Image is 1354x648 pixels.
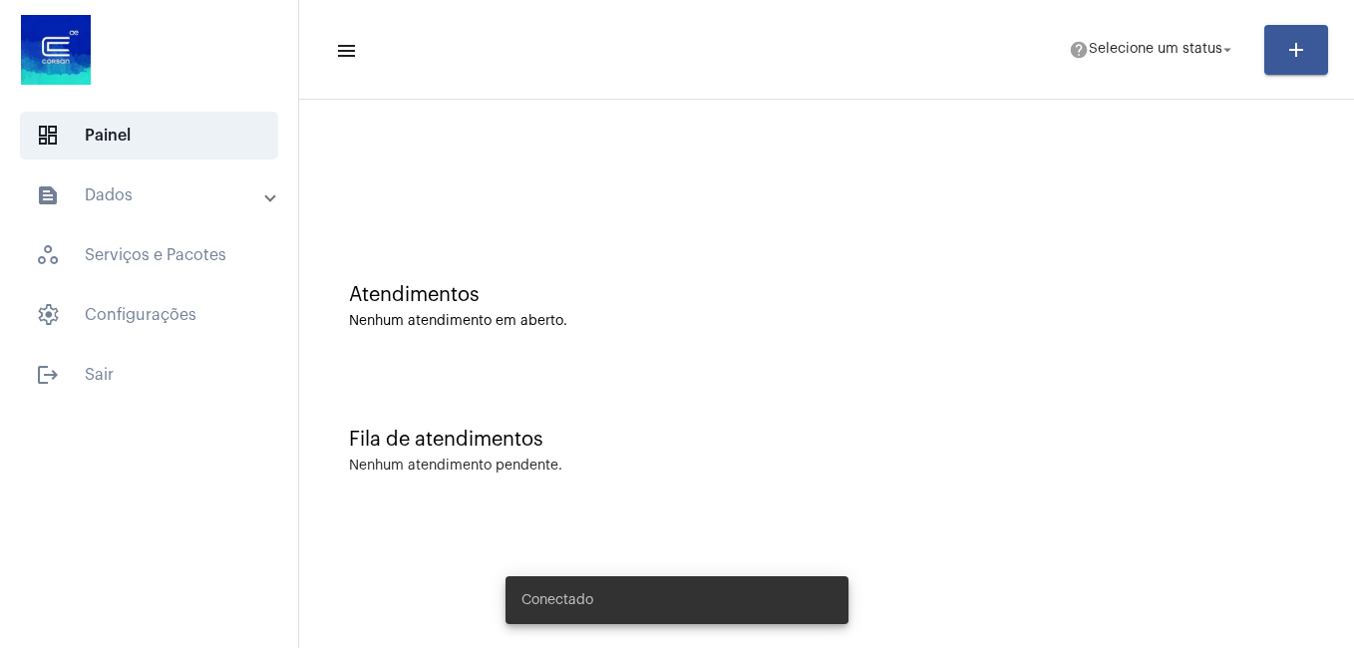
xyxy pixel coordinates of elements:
[349,459,562,474] div: Nenhum atendimento pendente.
[521,590,593,610] span: Conectado
[20,112,278,160] span: Painel
[349,314,1304,329] div: Nenhum atendimento em aberto.
[349,284,1304,306] div: Atendimentos
[20,351,278,399] span: Sair
[36,183,60,207] mat-icon: sidenav icon
[36,363,60,387] mat-icon: sidenav icon
[1057,30,1248,70] button: Selecione um status
[1284,38,1308,62] mat-icon: add
[349,429,1304,451] div: Fila de atendimentos
[36,124,60,148] span: sidenav icon
[1089,43,1222,57] span: Selecione um status
[20,231,278,279] span: Serviços e Pacotes
[335,39,355,63] mat-icon: sidenav icon
[20,291,278,339] span: Configurações
[36,243,60,267] span: sidenav icon
[1218,41,1236,59] mat-icon: arrow_drop_down
[1069,40,1089,60] mat-icon: help
[12,171,298,219] mat-expansion-panel-header: sidenav iconDados
[16,10,96,90] img: d4669ae0-8c07-2337-4f67-34b0df7f5ae4.jpeg
[36,303,60,327] span: sidenav icon
[36,183,266,207] mat-panel-title: Dados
